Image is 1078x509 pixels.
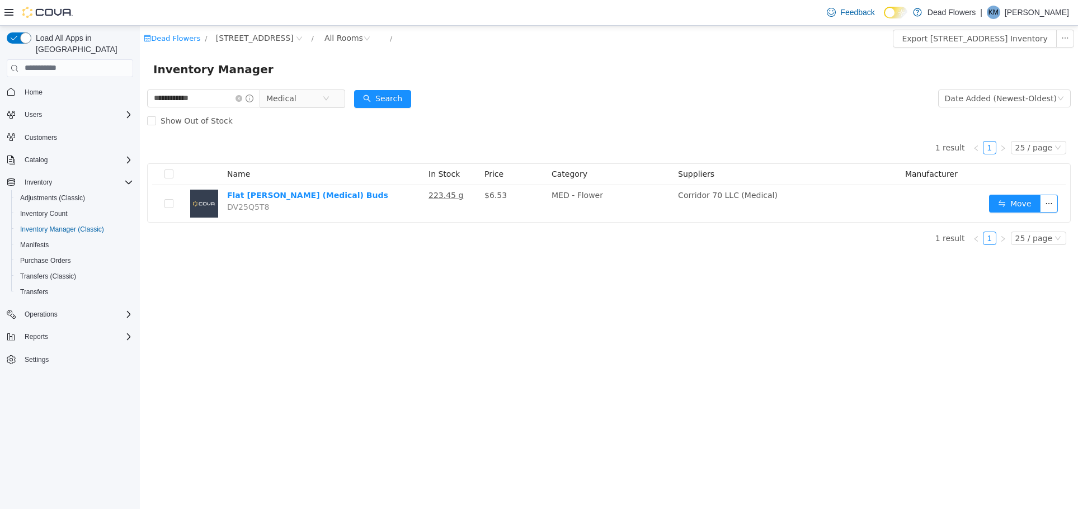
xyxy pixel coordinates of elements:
button: icon: ellipsis [900,169,918,187]
button: icon: searchSearch [214,64,271,82]
button: Users [2,107,138,122]
p: [PERSON_NAME] [1005,6,1069,19]
a: Transfers (Classic) [16,270,81,283]
span: 855 Highway 105 [76,6,154,18]
span: Load All Apps in [GEOGRAPHIC_DATA] [31,32,133,55]
a: Purchase Orders [16,254,76,267]
button: icon: ellipsis [916,4,934,22]
span: Customers [25,133,57,142]
i: icon: shop [4,9,11,16]
div: All Rooms [185,4,223,21]
button: Catalog [20,153,52,167]
span: Price [345,144,364,153]
li: 1 [843,206,856,219]
span: / [172,8,174,17]
span: Catalog [20,153,133,167]
li: 1 result [795,115,825,129]
a: 1 [844,206,856,219]
button: Customers [2,129,138,145]
span: Settings [20,352,133,366]
i: icon: down [915,119,921,126]
button: Transfers [11,284,138,300]
span: Inventory Count [20,209,68,218]
a: Customers [20,131,62,144]
span: Manifests [20,241,49,249]
a: Manifests [16,238,53,252]
nav: Complex example [7,79,133,397]
span: Reports [20,330,133,343]
button: Export [STREET_ADDRESS] Inventory [753,4,916,22]
span: Users [25,110,42,119]
span: Suppliers [538,144,575,153]
i: icon: down [915,209,921,217]
a: Flat [PERSON_NAME] (Medical) Buds [87,165,248,174]
a: Transfers [16,285,53,299]
div: 25 / page [875,116,912,128]
span: Inventory Manager (Classic) [16,223,133,236]
img: Flat Stanley (Medical) Buds placeholder [50,164,78,192]
span: Purchase Orders [20,256,71,265]
p: | [980,6,982,19]
button: Catalog [2,152,138,168]
button: Operations [20,308,62,321]
input: Dark Mode [884,7,907,18]
span: / [250,8,252,17]
td: MED - Flower [407,159,534,196]
span: Catalog [25,155,48,164]
div: Kelly Moore [987,6,1000,19]
span: Reports [25,332,48,341]
a: Inventory Count [16,207,72,220]
span: $6.53 [345,165,367,174]
button: Manifests [11,237,138,253]
li: 1 [843,115,856,129]
button: Adjustments (Classic) [11,190,138,206]
span: Settings [25,355,49,364]
button: Home [2,84,138,100]
span: Transfers (Classic) [16,270,133,283]
a: icon: shopDead Flowers [4,8,60,17]
a: Adjustments (Classic) [16,191,90,205]
div: Date Added (Newest-Oldest) [805,64,917,81]
span: Inventory Manager (Classic) [20,225,104,234]
a: Home [20,86,47,99]
span: Show Out of Stock [16,91,97,100]
span: DV25Q5T8 [87,177,129,186]
i: icon: right [860,119,867,126]
span: Transfers [20,288,48,296]
span: Inventory Manager [13,35,140,53]
span: Category [412,144,448,153]
button: Inventory [2,175,138,190]
span: Inventory [20,176,133,189]
div: 25 / page [875,206,912,219]
button: icon: swapMove [849,169,901,187]
button: Settings [2,351,138,367]
span: Adjustments (Classic) [20,194,85,202]
i: icon: down [917,69,924,77]
span: Medical [126,64,157,81]
span: Operations [25,310,58,319]
li: 1 result [795,206,825,219]
span: Manufacturer [765,144,818,153]
span: Transfers (Classic) [20,272,76,281]
a: 1 [844,116,856,128]
span: Transfers [16,285,133,299]
span: Corridor 70 LLC (Medical) [538,165,638,174]
span: Home [20,85,133,99]
span: Users [20,108,133,121]
span: Feedback [840,7,874,18]
img: Cova [22,7,73,18]
button: Operations [2,307,138,322]
span: Manifests [16,238,133,252]
span: Adjustments (Classic) [16,191,133,205]
i: icon: left [833,210,840,216]
span: Home [25,88,43,97]
span: Operations [20,308,133,321]
li: Next Page [856,115,870,129]
i: icon: left [833,119,840,126]
li: Previous Page [830,115,843,129]
a: Settings [20,353,53,366]
span: KM [988,6,999,19]
button: Reports [2,329,138,345]
button: Purchase Orders [11,253,138,268]
span: Customers [20,130,133,144]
